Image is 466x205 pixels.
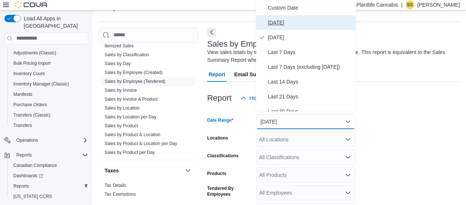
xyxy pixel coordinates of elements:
[105,183,126,188] a: Tax Details
[10,171,46,180] a: Dashboards
[268,63,353,71] span: Last 7 Days (excluding [DATE])
[209,67,225,82] span: Report
[105,192,136,197] a: Tax Exemptions
[7,191,91,202] button: [US_STATE] CCRS
[268,77,353,86] span: Last 14 Days
[207,153,239,159] label: Classifications
[207,185,253,197] label: Tendered By Employees
[207,117,234,123] label: Date Range
[13,183,29,189] span: Reports
[10,69,88,78] span: Inventory Count
[7,160,91,171] button: Canadian Compliance
[406,0,414,9] div: Sarah Swensrude
[105,132,161,137] a: Sales by Product & Location
[105,167,182,174] button: Taxes
[207,48,456,64] div: View sales totals by tendered employee for a specified date range. This report is equivalent to t...
[105,52,149,58] span: Sales by Classification
[10,90,88,99] span: Manifests
[256,114,356,129] button: [DATE]
[105,123,138,129] span: Sales by Product
[10,111,88,120] span: Transfers (Classic)
[13,151,35,159] button: Reports
[207,135,228,141] label: Locations
[15,1,48,9] img: Cova
[10,80,72,88] a: Inventory Manager (Classic)
[10,111,53,120] a: Transfers (Classic)
[238,91,291,105] button: Hide Parameters
[13,112,50,118] span: Transfers (Classic)
[10,59,54,68] a: Bulk Pricing Import
[105,191,136,197] span: Tax Exemptions
[13,162,57,168] span: Canadian Compliance
[105,52,149,57] a: Sales by Classification
[105,150,155,155] a: Sales by Product per Day
[13,194,52,199] span: [US_STATE] CCRS
[105,43,134,48] a: Itemized Sales
[7,79,91,89] button: Inventory Manager (Classic)
[10,48,88,57] span: Adjustments (Classic)
[184,166,192,175] button: Taxes
[268,107,353,116] span: Last 30 Days
[13,50,56,56] span: Adjustments (Classic)
[105,114,156,120] span: Sales by Location per Day
[10,161,60,170] a: Canadian Compliance
[1,150,91,160] button: Reports
[207,171,227,177] label: Products
[417,0,460,9] p: [PERSON_NAME]
[268,48,353,57] span: Last 7 Days
[7,89,91,100] button: Manifests
[10,100,88,109] span: Purchase Orders
[105,105,140,111] a: Sales by Location
[268,33,353,42] span: [DATE]
[105,167,119,174] h3: Taxes
[234,67,281,82] span: Email Subscription
[7,100,91,110] button: Purchase Orders
[7,58,91,68] button: Bulk Pricing Import
[13,102,47,108] span: Purchase Orders
[13,173,43,179] span: Dashboards
[10,59,88,68] span: Bulk Pricing Import
[13,81,69,87] span: Inventory Manager (Classic)
[1,135,91,145] button: Operations
[105,182,126,188] span: Tax Details
[105,97,158,102] a: Sales by Invoice & Product
[105,149,155,155] span: Sales by Product per Day
[207,28,216,37] button: Next
[21,15,88,30] span: Load All Apps in [GEOGRAPHIC_DATA]
[7,68,91,79] button: Inventory Count
[401,0,403,9] p: |
[105,114,156,120] a: Sales by Location per Day
[207,40,319,48] h3: Sales by Employee (Tendered)
[10,192,88,201] span: Washington CCRS
[105,78,165,84] span: Sales by Employee (Tendered)
[10,171,88,180] span: Dashboards
[356,0,398,9] p: Plantlife Cannabis
[13,151,88,159] span: Reports
[105,87,137,93] span: Sales by Invoice
[345,190,351,196] button: Open list of options
[16,137,38,143] span: Operations
[13,71,45,77] span: Inventory Count
[10,192,55,201] a: [US_STATE] CCRS
[10,121,35,130] a: Transfers
[207,94,232,102] h3: Report
[7,48,91,58] button: Adjustments (Classic)
[13,122,32,128] span: Transfers
[10,182,32,191] a: Reports
[345,154,351,160] button: Open list of options
[99,181,198,202] div: Taxes
[13,91,32,97] span: Manifests
[10,161,88,170] span: Canadian Compliance
[7,171,91,181] a: Dashboards
[105,70,163,75] a: Sales by Employee (Created)
[105,61,131,66] a: Sales by Day
[10,48,59,57] a: Adjustments (Classic)
[105,79,165,84] a: Sales by Employee (Tendered)
[268,18,353,27] span: [DATE]
[345,137,351,142] button: Open list of options
[249,94,288,102] span: Hide Parameters
[7,181,91,191] button: Reports
[10,121,88,130] span: Transfers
